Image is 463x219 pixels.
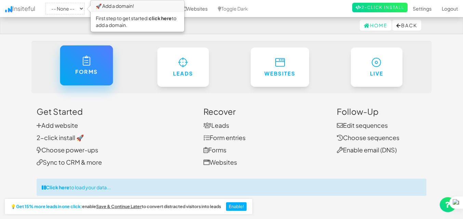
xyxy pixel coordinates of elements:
a: Form entries [203,134,246,141]
h6: Live [365,71,389,77]
a: Forms [203,146,226,154]
a: Choose power-ups [37,146,98,154]
a: Home [360,20,392,31]
h3: Recover [203,107,327,116]
button: Back [392,20,421,31]
a: Leads [157,47,209,87]
strong: Click here [46,184,69,190]
a: Leads [203,121,229,129]
a: Enable email (DNS) [337,146,397,154]
a: Live [351,47,403,87]
a: Forms [60,45,113,85]
img: icon.png [5,6,12,12]
a: Edit sequences [337,121,388,129]
h3: Get Started [37,107,193,116]
div: First step to get started: to add a domain. [91,12,184,31]
a: Websites [251,47,309,87]
a: Add website [37,121,78,129]
h2: 💡 enable to convert distracted visitors into leads [11,204,221,209]
h6: Forms [74,69,99,75]
div: to load your data... [37,179,426,196]
a: 2-click install 🚀 [37,134,84,141]
a: Websites [203,158,237,166]
a: Sync to CRM & more [37,158,102,166]
h6: Websites [264,71,295,77]
button: Enable! [226,202,247,211]
h3: 🚀 Add a domain! [91,1,184,12]
a: Save & Continue Later [96,204,142,209]
h3: Follow-Up [337,107,427,116]
h6: Leads [171,71,196,77]
strong: Get 15% more leads in one click: [16,204,82,209]
a: click here [149,15,172,21]
a: Choose sequences [337,134,399,141]
a: 2-Click Install [352,3,408,12]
